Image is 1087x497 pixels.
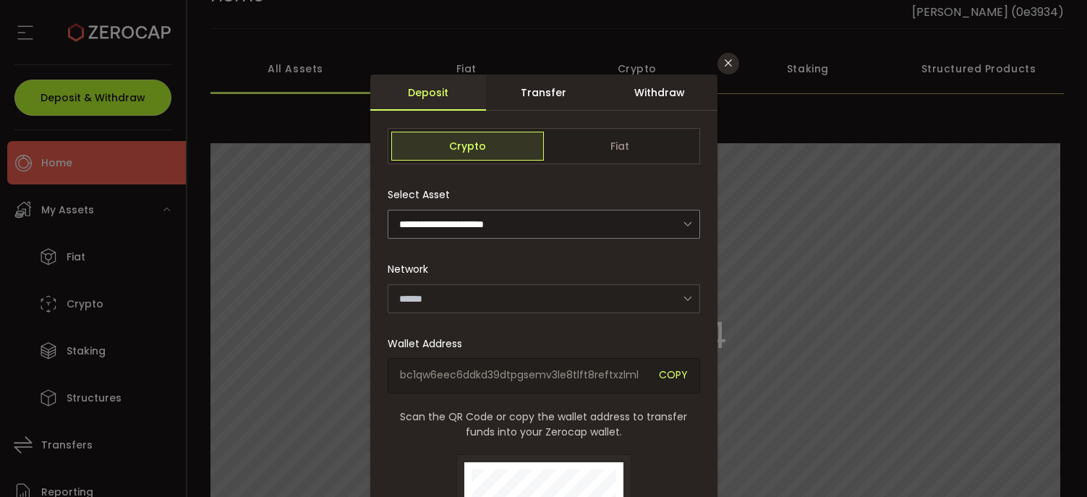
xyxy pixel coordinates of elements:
label: Select Asset [388,187,459,202]
span: Fiat [544,132,696,161]
button: Close [717,53,739,75]
div: Transfer [486,75,602,111]
span: bc1qw6eec6ddkd39dtpgsemv3le8tlft8reftxzlml [400,368,648,384]
div: Withdraw [602,75,717,111]
iframe: Chat Widget [915,341,1087,497]
label: Network [388,262,437,276]
span: COPY [659,368,688,384]
label: Wallet Address [388,336,471,351]
div: Deposit [370,75,486,111]
span: Scan the QR Code or copy the wallet address to transfer funds into your Zerocap wallet. [388,409,700,440]
span: Crypto [391,132,544,161]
